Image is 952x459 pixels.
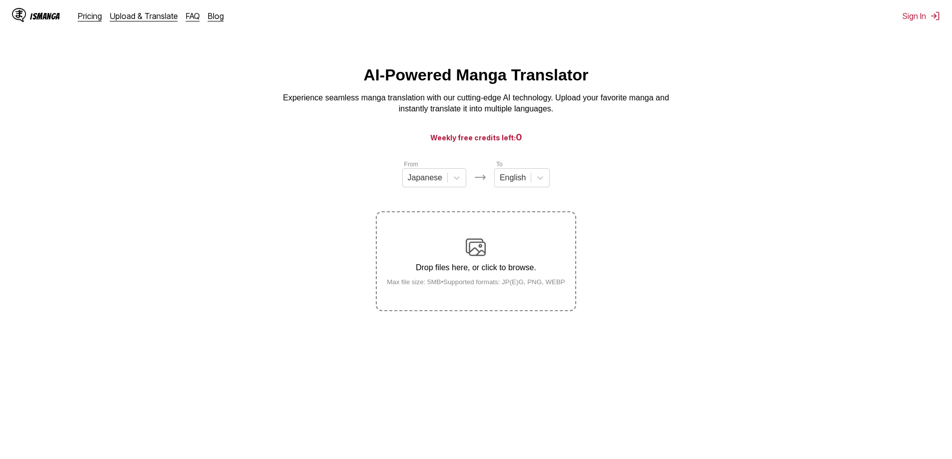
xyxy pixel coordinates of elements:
[186,11,200,21] a: FAQ
[12,8,26,22] img: IsManga Logo
[379,278,573,286] small: Max file size: 5MB • Supported formats: JP(E)G, PNG, WEBP
[903,11,940,21] button: Sign In
[110,11,178,21] a: Upload & Translate
[276,92,676,115] p: Experience seamless manga translation with our cutting-edge AI technology. Upload your favorite m...
[404,161,418,168] label: From
[474,171,486,183] img: Languages icon
[379,263,573,272] p: Drop files here, or click to browse.
[208,11,224,21] a: Blog
[24,131,928,143] h3: Weekly free credits left:
[364,66,589,84] h1: AI-Powered Manga Translator
[78,11,102,21] a: Pricing
[930,11,940,21] img: Sign out
[12,8,78,24] a: IsManga LogoIsManga
[30,11,60,21] div: IsManga
[496,161,503,168] label: To
[516,132,522,142] span: 0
